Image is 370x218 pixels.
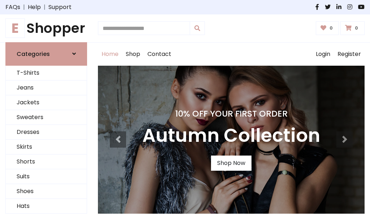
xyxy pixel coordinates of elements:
[142,125,320,147] h3: Autumn Collection
[316,21,339,35] a: 0
[142,109,320,119] h4: 10% Off Your First Order
[48,3,72,12] a: Support
[328,25,335,31] span: 0
[6,140,87,154] a: Skirts
[20,3,28,12] span: |
[6,66,87,80] a: T-Shirts
[334,43,365,66] a: Register
[6,154,87,169] a: Shorts
[98,43,122,66] a: Home
[5,20,87,36] h1: Shopper
[6,184,87,199] a: Shoes
[122,43,144,66] a: Shop
[5,3,20,12] a: FAQs
[6,199,87,214] a: Hats
[28,3,41,12] a: Help
[6,95,87,110] a: Jackets
[144,43,175,66] a: Contact
[17,51,50,57] h6: Categories
[6,80,87,95] a: Jeans
[6,125,87,140] a: Dresses
[353,25,360,31] span: 0
[340,21,365,35] a: 0
[5,18,25,38] span: E
[312,43,334,66] a: Login
[5,20,87,36] a: EShopper
[211,156,251,171] a: Shop Now
[6,110,87,125] a: Sweaters
[6,169,87,184] a: Suits
[5,42,87,66] a: Categories
[41,3,48,12] span: |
